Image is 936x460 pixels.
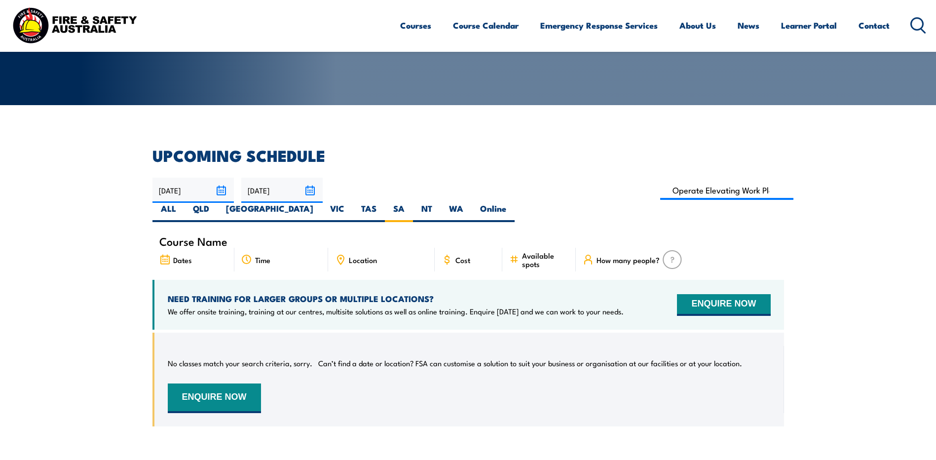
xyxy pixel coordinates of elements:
[152,178,234,203] input: From date
[679,12,716,38] a: About Us
[677,294,770,316] button: ENQUIRE NOW
[168,307,624,316] p: We offer onsite training, training at our centres, multisite solutions as well as online training...
[400,12,431,38] a: Courses
[413,203,441,222] label: NT
[660,181,794,200] input: Search Course
[349,256,377,264] span: Location
[441,203,472,222] label: WA
[353,203,385,222] label: TAS
[241,178,323,203] input: To date
[168,358,312,368] p: No classes match your search criteria, sorry.
[318,358,742,368] p: Can’t find a date or location? FSA can customise a solution to suit your business or organisation...
[168,383,261,413] button: ENQUIRE NOW
[218,203,322,222] label: [GEOGRAPHIC_DATA]
[152,148,784,162] h2: UPCOMING SCHEDULE
[168,293,624,304] h4: NEED TRAINING FOR LARGER GROUPS OR MULTIPLE LOCATIONS?
[322,203,353,222] label: VIC
[453,12,519,38] a: Course Calendar
[385,203,413,222] label: SA
[185,203,218,222] label: QLD
[159,237,227,245] span: Course Name
[173,256,192,264] span: Dates
[540,12,658,38] a: Emergency Response Services
[152,203,185,222] label: ALL
[255,256,270,264] span: Time
[597,256,660,264] span: How many people?
[859,12,890,38] a: Contact
[472,203,515,222] label: Online
[781,12,837,38] a: Learner Portal
[455,256,470,264] span: Cost
[738,12,759,38] a: News
[522,251,569,268] span: Available spots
